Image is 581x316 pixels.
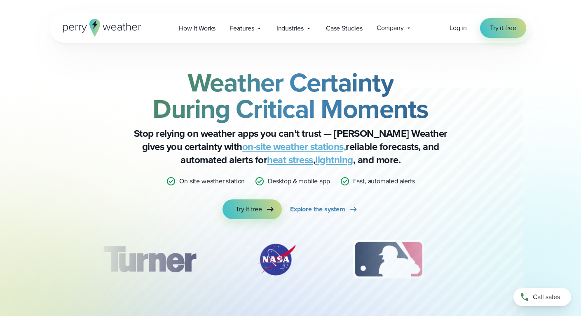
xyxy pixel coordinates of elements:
[91,239,208,280] img: Turner-Construction_1.svg
[236,204,262,214] span: Try it free
[490,23,516,33] span: Try it free
[91,239,208,280] div: 1 of 12
[230,23,254,33] span: Features
[179,23,216,33] span: How it Works
[345,239,432,280] div: 3 of 12
[276,23,304,33] span: Industries
[472,239,538,280] div: 4 of 12
[91,239,490,284] div: slideshow
[248,239,305,280] div: 2 of 12
[345,239,432,280] img: MLB.svg
[152,63,429,128] strong: Weather Certainty During Critical Moments
[513,288,571,306] a: Call sales
[353,176,415,186] p: Fast, automated alerts
[450,23,467,33] a: Log in
[326,23,363,33] span: Case Studies
[472,239,538,280] img: PGA.svg
[319,20,370,37] a: Case Studies
[268,176,330,186] p: Desktop & mobile app
[126,127,455,166] p: Stop relying on weather apps you can’t trust — [PERSON_NAME] Weather gives you certainty with rel...
[223,199,282,219] a: Try it free
[172,20,223,37] a: How it Works
[315,152,353,167] a: lightning
[267,152,313,167] a: heat stress
[248,239,305,280] img: NASA.svg
[377,23,404,33] span: Company
[242,139,346,154] a: on-site weather stations,
[179,176,245,186] p: On-site weather station
[290,204,345,214] span: Explore the system
[290,199,358,219] a: Explore the system
[480,18,526,38] a: Try it free
[533,292,560,302] span: Call sales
